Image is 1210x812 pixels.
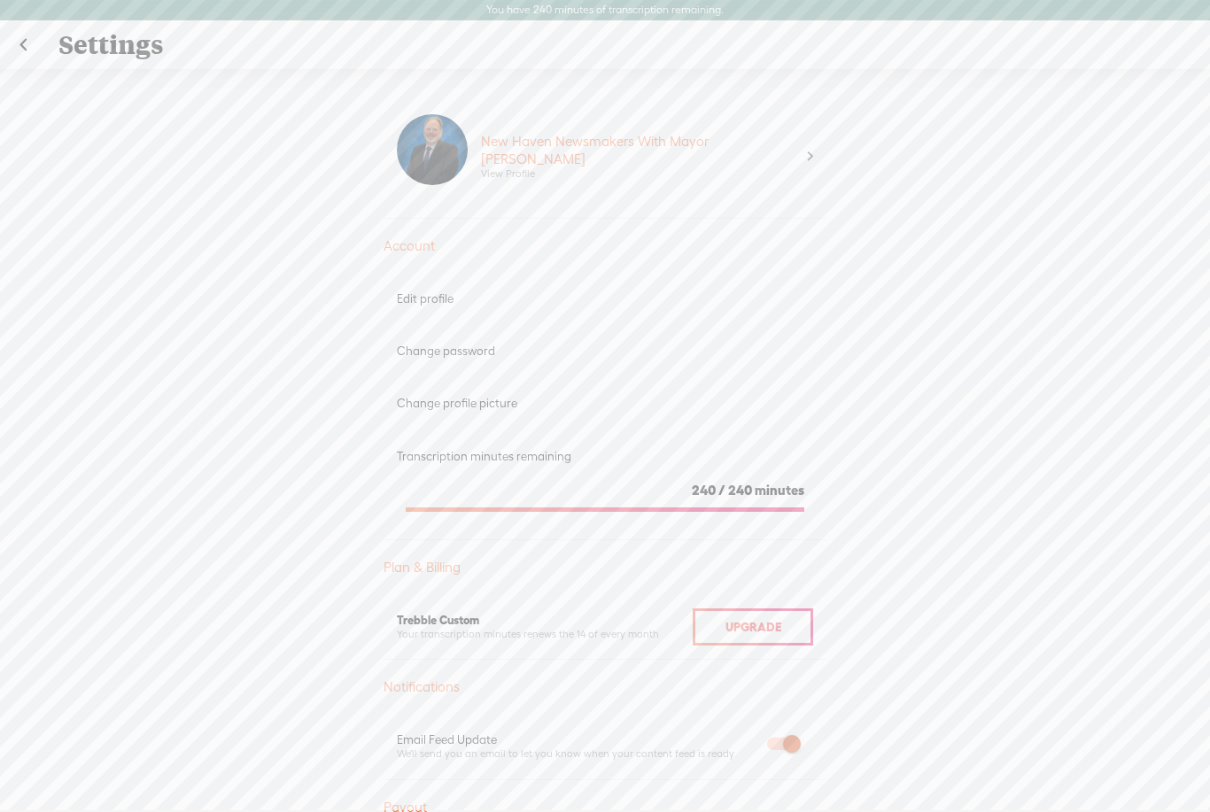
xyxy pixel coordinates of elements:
[397,614,479,627] span: Trebble Custom
[718,483,725,498] span: /
[384,237,826,255] div: Account
[397,449,813,464] div: Transcription minutes remaining
[384,678,826,696] div: Notifications
[692,483,716,498] span: 240
[397,344,813,359] div: Change password
[486,4,724,18] label: You have 240 minutes of transcription remaining.
[397,628,693,641] div: Your transcription minutes renews the 14 of every month
[755,483,804,498] span: minutes
[397,291,813,306] div: Edit profile
[46,22,1166,68] div: Settings
[397,747,753,761] div: We'll send you an email to let you know when your content feed is ready
[397,732,753,747] div: Email Feed Update
[397,396,813,411] div: Change profile picture
[481,167,535,181] div: View Profile
[725,620,781,634] span: Upgrade
[384,559,826,576] div: Plan & Billing
[481,133,795,167] div: New Haven Newsmakers With Mayor [PERSON_NAME]
[728,483,752,498] span: 240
